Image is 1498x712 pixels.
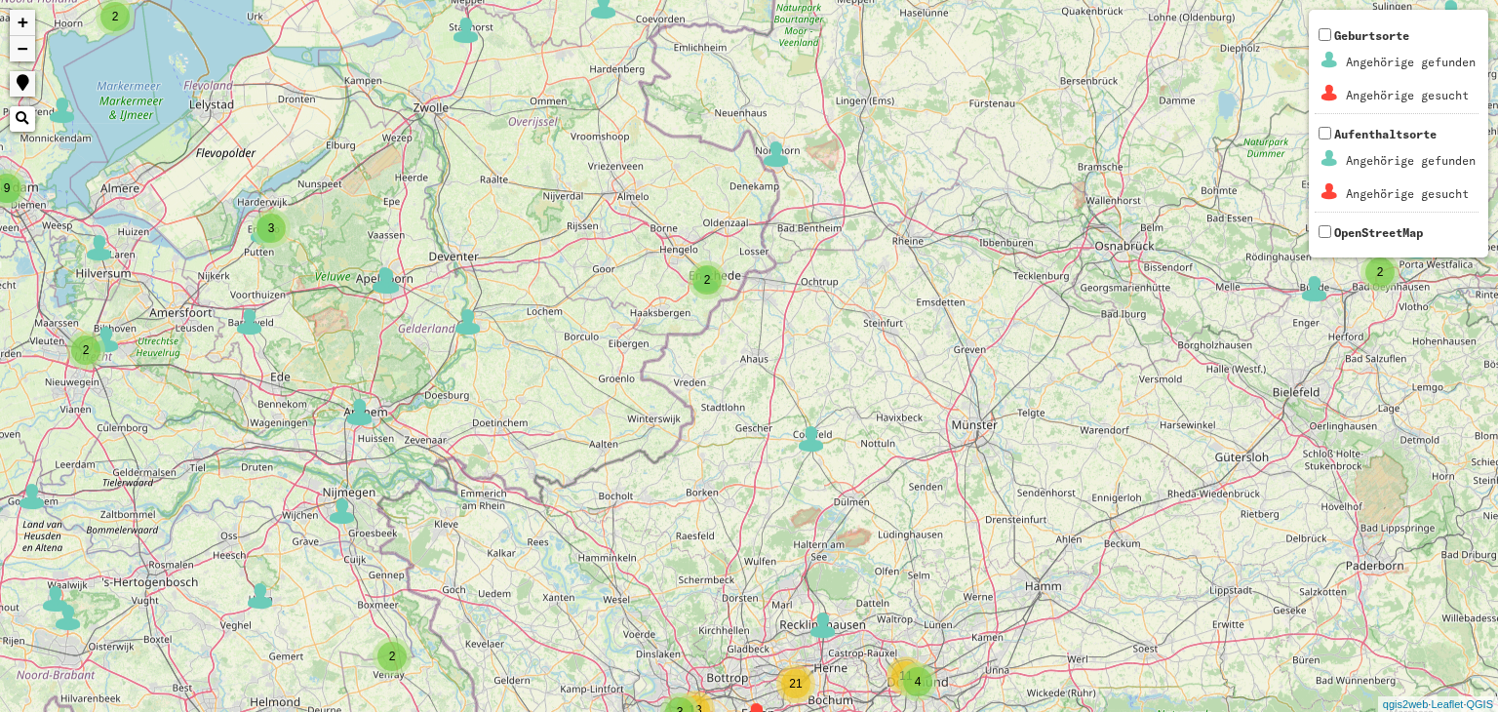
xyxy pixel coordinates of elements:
img: Aufenthaltsorte_1_Angeh%C3%B6rigegesucht1.png [1318,179,1342,204]
span: 11 [899,669,912,683]
span: 9 [4,181,11,195]
span: Geburtsorte [1315,28,1478,113]
span: 2 [1377,265,1384,279]
a: qgis2web [1383,698,1428,710]
td: Angehörige gesucht [1345,178,1477,210]
img: Aufenthaltsorte_1_Angeh%C3%B6rigegefunden0.png [1318,146,1342,171]
span: 3 [268,221,275,235]
td: Angehörige gefunden [1345,47,1477,78]
a: Leaflet [1431,698,1463,710]
input: OpenStreetMap [1319,225,1331,238]
span: 4 [915,675,922,689]
span: 2 [83,343,90,357]
td: Angehörige gesucht [1345,80,1477,111]
a: Zoom out [10,36,35,61]
span: 2 [389,650,396,663]
a: Show me where I am [10,71,35,97]
span: 2 [112,10,119,23]
input: AufenthaltsorteAngehörige gefundenAngehörige gesucht [1319,127,1331,139]
span: Aufenthaltsorte [1315,127,1478,212]
input: GeburtsorteAngehörige gefundenAngehörige gesucht [1319,28,1331,41]
span: OpenStreetMap [1334,225,1423,240]
a: Zoom in [10,10,35,36]
a: QGIS [1466,698,1493,710]
span: 2 [704,273,711,287]
img: Geburtsorte_2_Angeh%C3%B6rigegefunden0.png [1318,48,1342,72]
img: Geburtsorte_2_Angeh%C3%B6rigegesucht1.png [1318,81,1342,105]
span: 21 [789,677,802,691]
td: Angehörige gefunden [1345,145,1477,177]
